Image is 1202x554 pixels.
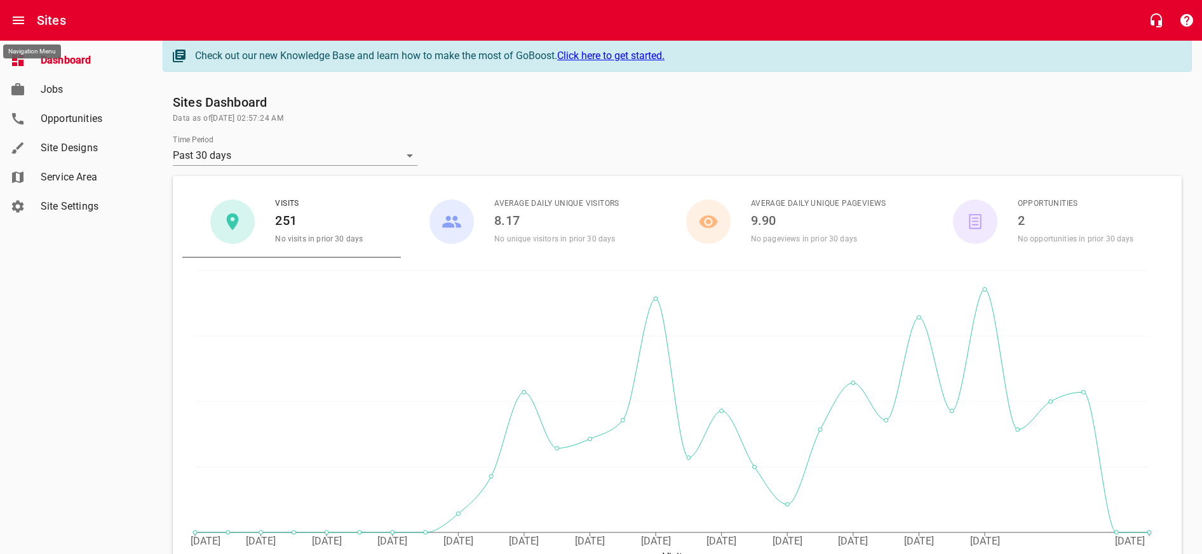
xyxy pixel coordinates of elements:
tspan: [DATE] [575,535,605,547]
span: Jobs [41,82,137,97]
tspan: [DATE] [443,535,473,547]
h6: 251 [275,210,363,231]
span: No unique visitors in prior 30 days [494,234,615,243]
tspan: [DATE] [312,535,342,547]
span: No opportunities in prior 30 days [1018,234,1134,243]
tspan: [DATE] [970,535,1000,547]
span: Opportunities [1018,198,1134,210]
tspan: [DATE] [838,535,868,547]
tspan: [DATE] [904,535,934,547]
tspan: [DATE] [1115,535,1145,547]
tspan: [DATE] [706,535,736,547]
span: Site Settings [41,199,137,214]
span: No pageviews in prior 30 days [751,234,857,243]
tspan: [DATE] [377,535,407,547]
span: Site Designs [41,140,137,156]
span: Average Daily Unique Visitors [494,198,619,210]
h6: Sites [37,10,66,30]
button: Support Portal [1172,5,1202,36]
tspan: [DATE] [191,535,220,547]
tspan: [DATE] [246,535,276,547]
button: Live Chat [1141,5,1172,36]
span: Average Daily Unique Pageviews [751,198,886,210]
div: Check out our new Knowledge Base and learn how to make the most of GoBoost. [195,48,1178,64]
button: Open drawer [3,5,34,36]
div: Past 30 days [173,145,417,166]
span: Service Area [41,170,137,185]
tspan: [DATE] [773,535,802,547]
label: Time Period [173,136,213,144]
h6: 9.90 [751,210,886,231]
span: Data as of [DATE] 02:57:24 AM [173,112,1182,125]
h6: 8.17 [494,210,619,231]
span: No visits in prior 30 days [275,234,363,243]
tspan: [DATE] [509,535,539,547]
span: Dashboard [41,53,137,68]
tspan: [DATE] [641,535,671,547]
span: Opportunities [41,111,137,126]
h6: Sites Dashboard [173,92,1182,112]
h6: 2 [1018,210,1134,231]
a: Click here to get started. [557,50,665,62]
span: Visits [275,198,363,210]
